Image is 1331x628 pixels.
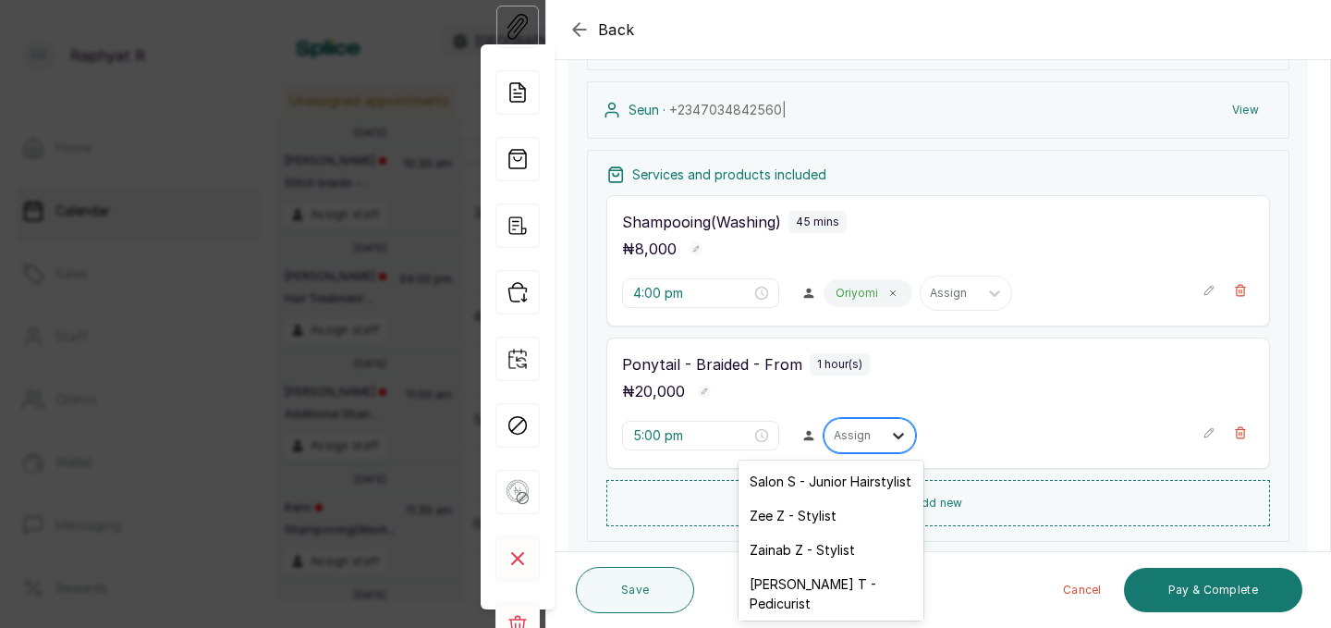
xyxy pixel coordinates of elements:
[622,238,677,260] p: ₦
[568,18,635,41] button: Back
[796,215,839,229] p: 45 mins
[632,166,826,184] p: Services and products included
[739,464,923,499] div: Salon S - Junior Hairstylist
[622,211,781,233] p: Shampooing(Washing)
[598,18,635,41] span: Back
[1048,568,1117,612] button: Cancel
[739,567,923,621] div: [PERSON_NAME] T - Pedicurist
[633,283,751,303] input: Select time
[817,357,862,372] p: 1 hour(s)
[622,380,685,402] p: ₦
[622,353,802,376] p: Ponytail - Braided - From
[739,499,923,533] div: Zee Z - Stylist
[635,240,677,258] span: 8,000
[669,102,787,117] span: +234 7034842560 |
[606,480,1270,526] button: Add new
[576,567,694,613] button: Save
[633,425,751,446] input: Select time
[1217,93,1274,127] button: View
[836,286,878,301] p: Oriyomi
[739,533,923,567] div: Zainab Z - Stylist
[635,382,685,400] span: 20,000
[1124,568,1302,612] button: Pay & Complete
[629,101,787,119] p: Seun ·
